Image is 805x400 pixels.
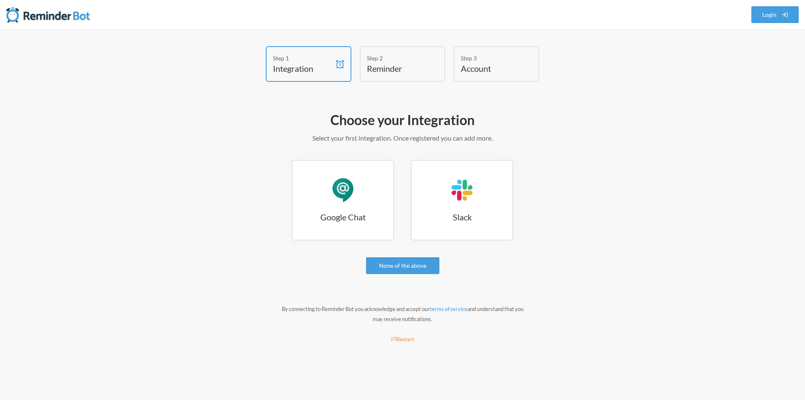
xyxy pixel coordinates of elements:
h3: Slack [412,211,512,223]
img: Reminder Bot [6,6,90,23]
a: terms of service [430,306,467,312]
h4: Account [461,63,519,74]
div: Step 1 [273,54,332,63]
p: Select your first integration. Once registered you can add more. [159,133,646,143]
small: Restart [391,336,414,342]
h3: Google Chat [293,211,393,223]
small: By connecting to Reminder Bot you acknowledge and accept our and understand that you may receive ... [282,306,524,322]
a: None of the above [366,257,439,274]
a: Login [751,6,799,23]
div: Step 3 [461,54,519,63]
div: Step 2 [367,54,426,63]
h4: Reminder [367,63,426,74]
h4: Integration [273,63,332,74]
h2: Choose your Integration [159,111,646,129]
